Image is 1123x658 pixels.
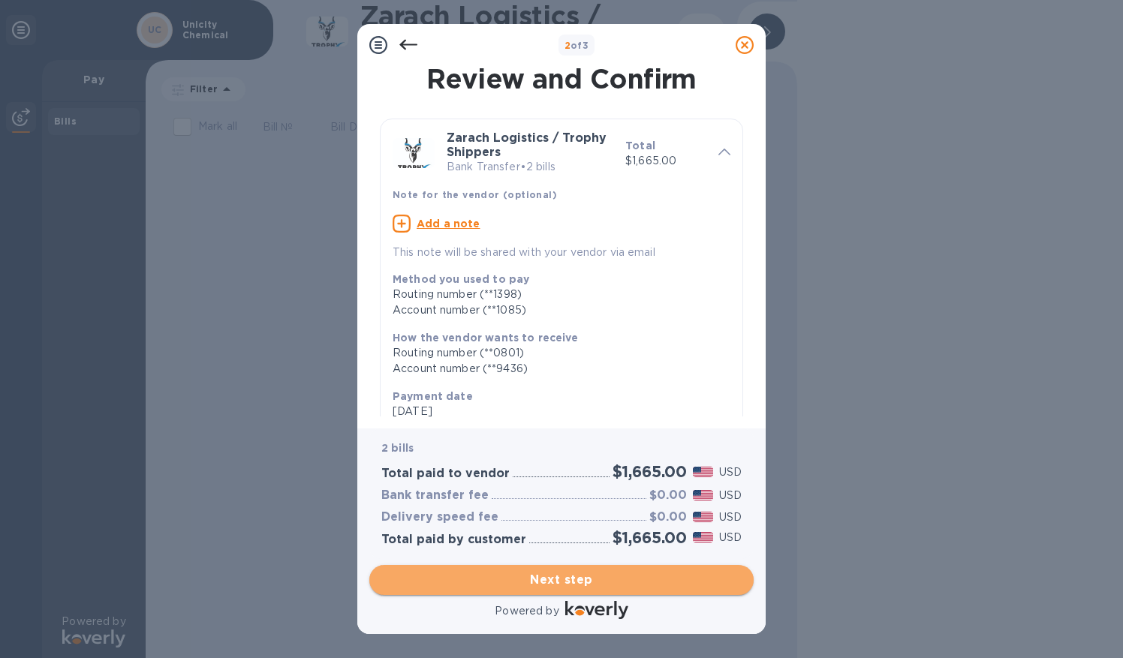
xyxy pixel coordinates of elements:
[719,509,742,525] p: USD
[393,332,579,344] b: How the vendor wants to receive
[393,287,718,302] div: Routing number (**1398)
[393,245,730,260] p: This note will be shared with your vendor via email
[719,530,742,545] p: USD
[565,601,628,619] img: Logo
[393,390,473,402] b: Payment date
[381,533,526,547] h3: Total paid by customer
[693,490,713,500] img: USD
[565,40,589,51] b: of 3
[613,528,687,547] h2: $1,665.00
[649,488,687,503] h3: $0.00
[393,404,718,419] p: [DATE]
[447,131,607,159] b: Zarach Logistics / Trophy Shippers
[447,159,613,175] p: Bank Transfer • 2 bills
[377,63,746,95] h1: Review and Confirm
[719,488,742,503] p: USD
[381,488,489,503] h3: Bank transfer fee
[381,510,498,524] h3: Delivery speed fee
[381,571,742,589] span: Next step
[369,565,754,595] button: Next step
[393,361,718,377] div: Account number (**9436)
[381,442,414,454] b: 2 bills
[649,510,687,524] h3: $0.00
[495,603,558,619] p: Powered by
[693,512,713,522] img: USD
[393,302,718,318] div: Account number (**1085)
[393,131,730,260] div: Zarach Logistics / Trophy ShippersBank Transfer•2 billsTotal$1,665.00Note for the vendor (optiona...
[565,40,571,51] span: 2
[625,153,706,169] p: $1,665.00
[393,273,529,285] b: Method you used to pay
[393,189,557,200] b: Note for the vendor (optional)
[625,140,655,152] b: Total
[417,218,480,230] u: Add a note
[693,467,713,477] img: USD
[719,464,742,480] p: USD
[693,532,713,542] img: USD
[613,462,687,481] h2: $1,665.00
[393,345,718,361] div: Routing number (**0801)
[381,467,510,481] h3: Total paid to vendor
